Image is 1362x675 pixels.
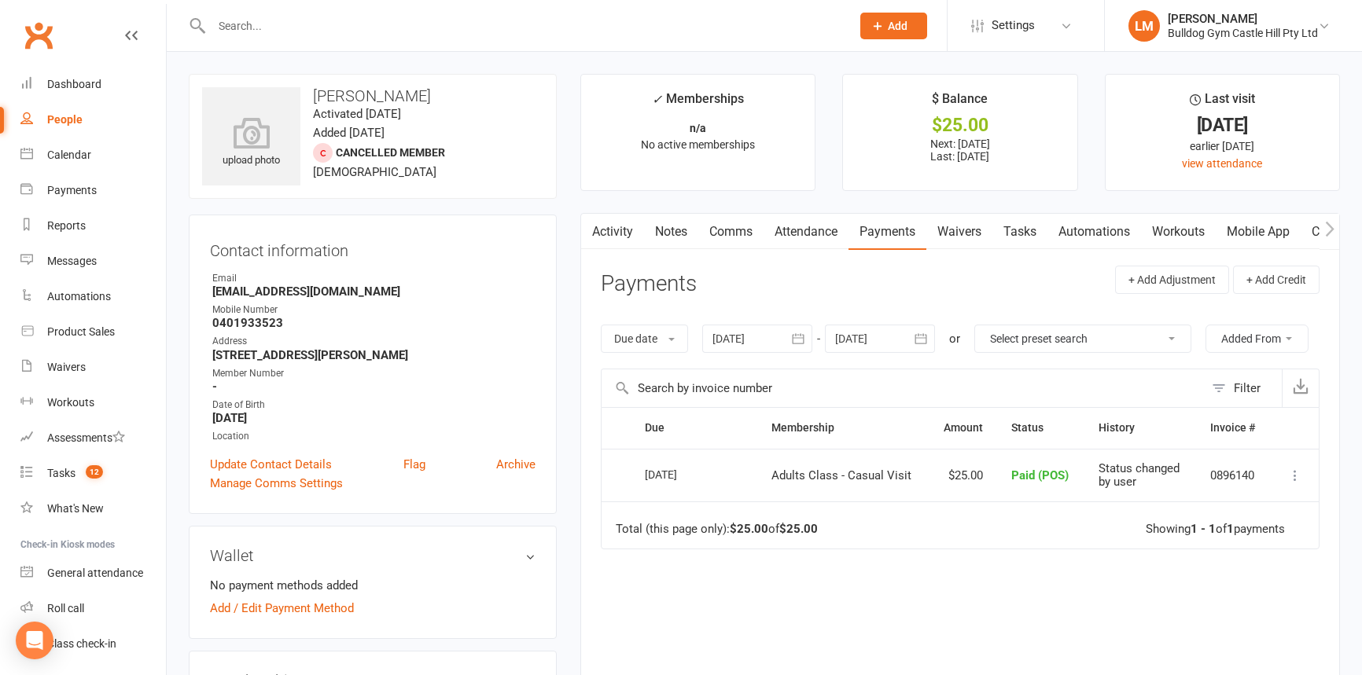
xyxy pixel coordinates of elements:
[403,455,425,474] a: Flag
[1011,468,1069,482] span: Paid (POS)
[207,15,840,37] input: Search...
[616,523,818,536] div: Total (this page only): of
[860,13,927,39] button: Add
[47,290,111,303] div: Automations
[631,408,757,448] th: Due
[20,314,166,350] a: Product Sales
[1190,89,1255,117] div: Last visit
[19,16,58,55] a: Clubworx
[730,522,768,536] strong: $25.00
[20,385,166,420] a: Workouts
[1146,523,1285,536] div: Showing of payments
[848,214,926,250] a: Payments
[1128,10,1160,42] div: LM
[1141,214,1216,250] a: Workouts
[20,208,166,244] a: Reports
[212,316,536,330] strong: 0401933523
[20,67,166,102] a: Dashboard
[779,522,818,536] strong: $25.00
[601,272,697,296] h3: Payments
[1120,117,1325,134] div: [DATE]
[210,547,536,564] h3: Wallet
[313,126,385,140] time: Added [DATE]
[20,456,166,491] a: Tasks 12
[771,468,911,482] span: Adults Class - Casual Visit
[652,92,662,107] i: ✓
[1196,449,1271,502] td: 0896140
[644,214,698,250] a: Notes
[212,366,536,381] div: Member Number
[212,380,536,394] strong: -
[1047,214,1141,250] a: Automations
[1168,26,1318,40] div: Bulldog Gym Castle Hill Pty Ltd
[992,8,1035,43] span: Settings
[690,122,706,134] strong: n/a
[212,284,536,299] strong: [EMAIL_ADDRESS][DOMAIN_NAME]
[47,184,97,196] div: Payments
[47,467,75,479] div: Tasks
[20,173,166,208] a: Payments
[888,20,907,32] span: Add
[496,455,536,474] a: Archive
[20,138,166,173] a: Calendar
[20,626,166,662] a: Class kiosk mode
[929,408,998,448] th: Amount
[857,117,1062,134] div: $25.00
[47,502,104,515] div: What's New
[1206,325,1309,353] button: Added From
[1099,461,1180,489] span: Status changed by user
[652,89,744,118] div: Memberships
[1182,157,1262,170] a: view attendance
[20,591,166,626] a: Roll call
[47,431,125,444] div: Assessments
[926,214,992,250] a: Waivers
[20,279,166,314] a: Automations
[857,138,1062,163] p: Next: [DATE] Last: [DATE]
[47,78,101,90] div: Dashboard
[992,214,1047,250] a: Tasks
[20,491,166,526] a: What's New
[210,236,536,259] h3: Contact information
[47,219,86,232] div: Reports
[313,165,436,179] span: [DEMOGRAPHIC_DATA]
[210,576,536,595] li: No payment methods added
[212,348,536,362] strong: [STREET_ADDRESS][PERSON_NAME]
[86,465,103,479] span: 12
[20,350,166,385] a: Waivers
[47,149,91,161] div: Calendar
[1084,408,1196,448] th: History
[20,420,166,456] a: Assessments
[47,361,86,373] div: Waivers
[602,369,1204,407] input: Search by invoice number
[698,214,764,250] a: Comms
[202,87,543,105] h3: [PERSON_NAME]
[20,102,166,138] a: People
[1196,408,1271,448] th: Invoice #
[1227,522,1234,536] strong: 1
[212,303,536,317] div: Mobile Number
[47,255,97,267] div: Messages
[47,396,94,409] div: Workouts
[20,244,166,279] a: Messages
[202,117,300,169] div: upload photo
[645,462,717,486] div: [DATE]
[47,567,143,579] div: General attendance
[20,556,166,591] a: General attendance kiosk mode
[1216,214,1301,250] a: Mobile App
[210,599,354,618] a: Add / Edit Payment Method
[1204,369,1282,407] button: Filter
[997,408,1084,448] th: Status
[212,398,536,413] div: Date of Birth
[212,411,536,425] strong: [DATE]
[47,637,116,650] div: Class check-in
[641,138,755,151] span: No active memberships
[757,408,929,448] th: Membership
[212,429,536,444] div: Location
[212,334,536,349] div: Address
[581,214,644,250] a: Activity
[16,622,53,659] div: Open Intercom Messenger
[949,329,960,348] div: or
[47,113,83,126] div: People
[210,455,332,474] a: Update Contact Details
[601,325,688,353] button: Due date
